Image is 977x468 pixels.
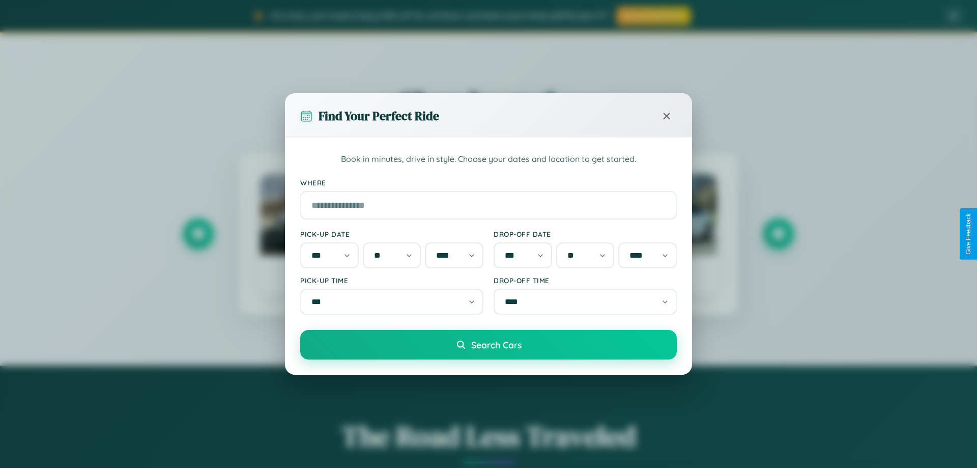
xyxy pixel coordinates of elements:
label: Pick-up Date [300,230,483,238]
label: Drop-off Date [494,230,677,238]
span: Search Cars [471,339,522,350]
button: Search Cars [300,330,677,360]
h3: Find Your Perfect Ride [319,107,439,124]
label: Where [300,178,677,187]
label: Drop-off Time [494,276,677,285]
p: Book in minutes, drive in style. Choose your dates and location to get started. [300,153,677,166]
label: Pick-up Time [300,276,483,285]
